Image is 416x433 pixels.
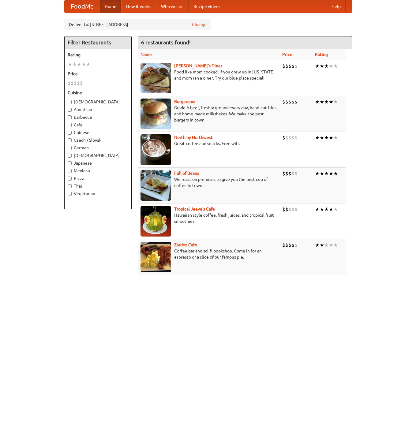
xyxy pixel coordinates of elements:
[68,161,72,165] input: Japanese
[282,63,285,69] li: $
[174,207,215,211] a: Tropical Jeeve's Cafe
[329,63,333,69] li: ★
[72,61,77,68] li: ★
[320,206,324,213] li: ★
[315,242,320,248] li: ★
[141,176,277,189] p: We roast on premises to give you the best cup of coffee in town.
[291,134,294,141] li: $
[141,99,171,129] img: burgerama.jpg
[285,134,288,141] li: $
[68,71,128,77] h5: Price
[141,52,152,57] a: Name
[315,99,320,105] li: ★
[141,39,191,45] ng-pluralize: 6 restaurants found!
[324,63,329,69] li: ★
[192,21,207,28] a: Change
[333,170,338,177] li: ★
[100,0,121,13] a: Home
[189,0,225,13] a: Recipe videos
[174,242,197,247] a: Zardoz Cafe
[288,134,291,141] li: $
[68,131,72,135] input: Chinese
[80,80,83,87] li: $
[68,145,128,151] label: German
[324,99,329,105] li: ★
[74,80,77,87] li: $
[324,134,329,141] li: ★
[327,0,346,13] a: Help
[141,63,171,93] img: sallys.jpg
[294,134,298,141] li: $
[68,114,128,120] label: Barbecue
[77,80,80,87] li: $
[315,63,320,69] li: ★
[68,160,128,166] label: Japanese
[141,69,277,81] p: Food like mom cooked, if you grew up in [US_STATE] and mom ran a diner. Try our blue plate special!
[294,63,298,69] li: $
[315,170,320,177] li: ★
[324,206,329,213] li: ★
[65,0,100,13] a: FoodMe
[285,170,288,177] li: $
[174,63,222,68] b: [PERSON_NAME]'s Diner
[68,80,71,87] li: $
[291,170,294,177] li: $
[294,170,298,177] li: $
[285,63,288,69] li: $
[68,183,128,189] label: Thai
[68,115,72,119] input: Barbecue
[294,242,298,248] li: $
[68,169,72,173] input: Mexican
[68,106,128,113] label: American
[333,134,338,141] li: ★
[174,171,199,176] a: Full of Beans
[141,140,277,147] p: Great coffee and snacks. Free wifi.
[68,123,72,127] input: Cafe
[324,242,329,248] li: ★
[324,170,329,177] li: ★
[141,212,277,224] p: Hawaiian style coffee, fresh juices, and tropical fruit smoothies.
[329,134,333,141] li: ★
[68,129,128,136] label: Chinese
[68,184,72,188] input: Thai
[288,242,291,248] li: $
[333,242,338,248] li: ★
[174,99,195,104] a: Burgerama
[68,122,128,128] label: Cafe
[291,63,294,69] li: $
[282,134,285,141] li: $
[315,134,320,141] li: ★
[282,52,292,57] a: Price
[329,99,333,105] li: ★
[315,206,320,213] li: ★
[68,168,128,174] label: Mexican
[68,108,72,112] input: American
[156,0,189,13] a: Who we are
[320,99,324,105] li: ★
[294,206,298,213] li: $
[68,177,72,181] input: Pizza
[81,61,86,68] li: ★
[68,99,128,105] label: [DEMOGRAPHIC_DATA]
[68,152,128,159] label: [DEMOGRAPHIC_DATA]
[333,99,338,105] li: ★
[329,170,333,177] li: ★
[285,206,288,213] li: $
[320,63,324,69] li: ★
[333,206,338,213] li: ★
[68,52,128,58] h5: Rating
[68,61,72,68] li: ★
[282,242,285,248] li: $
[320,242,324,248] li: ★
[77,61,81,68] li: ★
[141,105,277,123] p: Grade A beef, freshly ground every day, hand-cut fries, and home-made milkshakes. We make the bes...
[288,170,291,177] li: $
[174,135,213,140] a: North by Northwest
[68,90,128,96] h5: Cuisine
[141,242,171,272] img: zardoz.jpg
[68,154,72,158] input: [DEMOGRAPHIC_DATA]
[141,206,171,237] img: jeeves.jpg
